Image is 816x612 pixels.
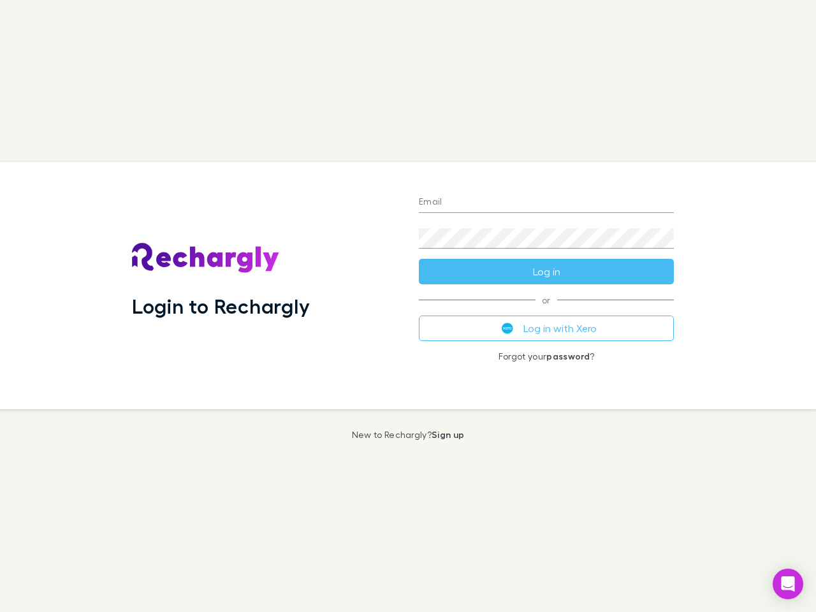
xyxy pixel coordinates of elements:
h1: Login to Rechargly [132,294,310,318]
a: password [546,351,590,361]
img: Xero's logo [502,323,513,334]
button: Log in [419,259,674,284]
img: Rechargly's Logo [132,243,280,273]
button: Log in with Xero [419,316,674,341]
p: Forgot your ? [419,351,674,361]
a: Sign up [432,429,464,440]
p: New to Rechargly? [352,430,465,440]
div: Open Intercom Messenger [773,569,803,599]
